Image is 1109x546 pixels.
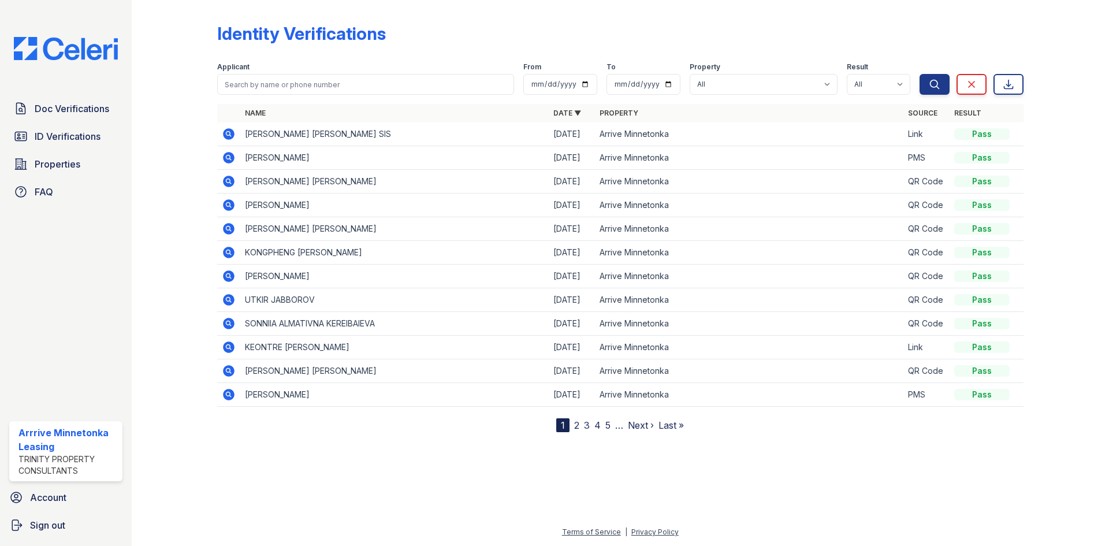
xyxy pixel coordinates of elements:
[240,336,549,359] td: KEONTRE [PERSON_NAME]
[954,128,1010,140] div: Pass
[5,486,127,509] a: Account
[595,217,903,241] td: Arrive Minnetonka
[9,97,122,120] a: Doc Verifications
[594,419,601,431] a: 4
[903,241,950,265] td: QR Code
[549,194,595,217] td: [DATE]
[954,176,1010,187] div: Pass
[628,419,654,431] a: Next ›
[954,109,981,117] a: Result
[908,109,937,117] a: Source
[954,152,1010,164] div: Pass
[690,62,720,72] label: Property
[35,129,101,143] span: ID Verifications
[903,265,950,288] td: QR Code
[954,341,1010,353] div: Pass
[30,491,66,504] span: Account
[240,122,549,146] td: [PERSON_NAME] [PERSON_NAME] SIS
[595,288,903,312] td: Arrive Minnetonka
[954,247,1010,258] div: Pass
[903,146,950,170] td: PMS
[595,359,903,383] td: Arrive Minnetonka
[595,170,903,194] td: Arrive Minnetonka
[549,122,595,146] td: [DATE]
[954,365,1010,377] div: Pass
[658,419,684,431] a: Last »
[549,241,595,265] td: [DATE]
[240,170,549,194] td: [PERSON_NAME] [PERSON_NAME]
[595,122,903,146] td: Arrive Minnetonka
[240,194,549,217] td: [PERSON_NAME]
[217,74,514,95] input: Search by name or phone number
[240,217,549,241] td: [PERSON_NAME] [PERSON_NAME]
[549,265,595,288] td: [DATE]
[600,109,638,117] a: Property
[9,180,122,203] a: FAQ
[35,157,80,171] span: Properties
[625,528,627,536] div: |
[549,217,595,241] td: [DATE]
[954,318,1010,329] div: Pass
[954,389,1010,400] div: Pass
[5,514,127,537] a: Sign out
[240,383,549,407] td: [PERSON_NAME]
[549,336,595,359] td: [DATE]
[549,288,595,312] td: [DATE]
[245,109,266,117] a: Name
[574,419,579,431] a: 2
[240,359,549,383] td: [PERSON_NAME] [PERSON_NAME]
[903,170,950,194] td: QR Code
[556,418,570,432] div: 1
[903,217,950,241] td: QR Code
[903,359,950,383] td: QR Code
[903,336,950,359] td: Link
[903,312,950,336] td: QR Code
[9,153,122,176] a: Properties
[847,62,868,72] label: Result
[30,518,65,532] span: Sign out
[549,383,595,407] td: [DATE]
[549,146,595,170] td: [DATE]
[615,418,623,432] span: …
[553,109,581,117] a: Date ▼
[35,185,53,199] span: FAQ
[217,23,386,44] div: Identity Verifications
[631,528,679,536] a: Privacy Policy
[35,102,109,116] span: Doc Verifications
[954,294,1010,306] div: Pass
[549,170,595,194] td: [DATE]
[954,223,1010,235] div: Pass
[595,194,903,217] td: Arrive Minnetonka
[549,312,595,336] td: [DATE]
[954,270,1010,282] div: Pass
[595,241,903,265] td: Arrive Minnetonka
[605,419,611,431] a: 5
[903,194,950,217] td: QR Code
[954,199,1010,211] div: Pass
[595,265,903,288] td: Arrive Minnetonka
[240,288,549,312] td: UTKIR JABBOROV
[523,62,541,72] label: From
[549,359,595,383] td: [DATE]
[903,122,950,146] td: Link
[240,241,549,265] td: KONGPHENG [PERSON_NAME]
[903,383,950,407] td: PMS
[606,62,616,72] label: To
[240,146,549,170] td: [PERSON_NAME]
[18,454,118,477] div: Trinity Property Consultants
[5,37,127,60] img: CE_Logo_Blue-a8612792a0a2168367f1c8372b55b34899dd931a85d93a1a3d3e32e68fde9ad4.png
[595,146,903,170] td: Arrive Minnetonka
[584,419,590,431] a: 3
[903,288,950,312] td: QR Code
[18,426,118,454] div: Arrrive Minnetonka Leasing
[240,265,549,288] td: [PERSON_NAME]
[217,62,250,72] label: Applicant
[562,528,621,536] a: Terms of Service
[595,312,903,336] td: Arrive Minnetonka
[595,336,903,359] td: Arrive Minnetonka
[240,312,549,336] td: SONNIIA ALMATIVNA KEREIBAIEVA
[595,383,903,407] td: Arrive Minnetonka
[9,125,122,148] a: ID Verifications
